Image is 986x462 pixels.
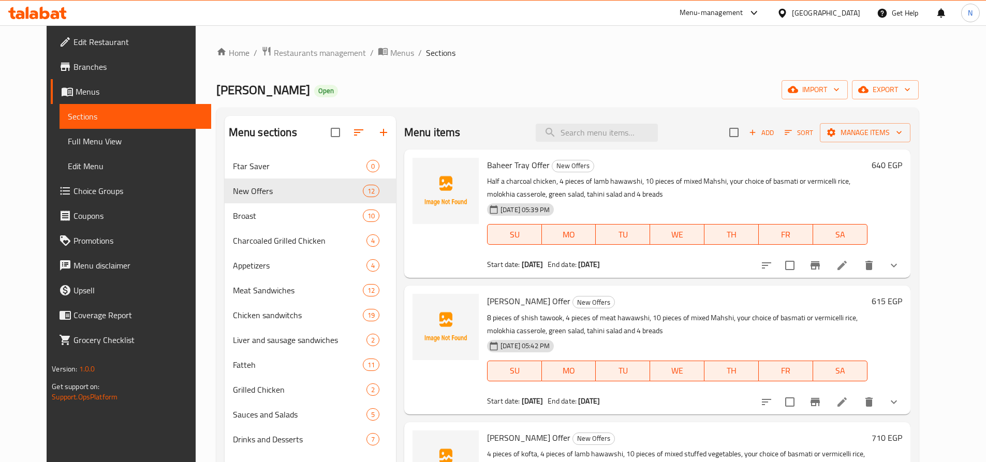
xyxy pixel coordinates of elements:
[225,427,396,452] div: Drinks and Desserts7
[254,47,257,59] li: /
[225,253,396,278] div: Appetizers4
[817,363,863,378] span: SA
[548,258,577,271] span: End date:
[536,124,658,142] input: search
[52,390,117,404] a: Support.OpsPlatform
[413,294,479,360] img: Samir Tray Offer
[73,210,203,222] span: Coupons
[404,125,461,140] h2: Menu items
[542,224,596,245] button: MO
[216,46,919,59] nav: breadcrumb
[233,160,366,172] div: Ftar Saver
[763,227,809,242] span: FR
[857,253,881,278] button: delete
[836,259,848,272] a: Edit menu item
[709,227,755,242] span: TH
[225,377,396,402] div: Grilled Chicken2
[709,363,755,378] span: TH
[745,125,778,141] button: Add
[233,210,363,222] span: Broast
[542,361,596,381] button: MO
[363,185,379,197] div: items
[487,157,550,173] span: Baheer Tray Offer
[600,227,646,242] span: TU
[363,359,379,371] div: items
[363,310,379,320] span: 19
[828,126,902,139] span: Manage items
[51,228,211,253] a: Promotions
[233,259,366,272] span: Appetizers
[552,160,594,172] span: New Offers
[73,36,203,48] span: Edit Restaurant
[76,85,203,98] span: Menus
[968,7,973,19] span: N
[881,253,906,278] button: show more
[366,259,379,272] div: items
[836,396,848,408] a: Edit menu item
[225,278,396,303] div: Meat Sandwiches12
[704,224,759,245] button: TH
[596,224,650,245] button: TU
[225,178,396,203] div: New Offers12
[552,160,594,172] div: New Offers
[754,390,779,414] button: sort-choices
[51,29,211,54] a: Edit Restaurant
[233,359,363,371] span: Fatteh
[366,234,379,247] div: items
[654,227,700,242] span: WE
[496,205,554,215] span: [DATE] 05:39 PM
[487,224,542,245] button: SU
[233,433,366,445] div: Drinks and Desserts
[73,259,203,272] span: Menu disclaimer
[225,154,396,178] div: Ftar Saver0
[596,361,650,381] button: TU
[763,363,809,378] span: FR
[233,284,363,296] div: Meat Sandwiches
[803,253,828,278] button: Branch-specific-item
[492,363,538,378] span: SU
[60,129,211,154] a: Full Menu View
[363,286,379,295] span: 12
[51,203,211,228] a: Coupons
[233,185,363,197] span: New Offers
[522,258,543,271] b: [DATE]
[233,408,366,421] span: Sauces and Salads
[233,383,366,396] div: Grilled Chicken
[747,127,775,139] span: Add
[650,361,704,381] button: WE
[51,79,211,104] a: Menus
[487,394,520,408] span: Start date:
[650,224,704,245] button: WE
[51,178,211,203] a: Choice Groups
[872,158,902,172] h6: 640 EGP
[216,47,249,59] a: Home
[225,402,396,427] div: Sauces and Salads5
[548,394,577,408] span: End date:
[367,261,379,271] span: 4
[573,433,614,444] span: New Offers
[60,104,211,129] a: Sections
[888,396,900,408] svg: Show Choices
[371,120,396,145] button: Add section
[225,303,396,327] div: Chicken sandwitchs19
[779,255,801,276] span: Select to update
[51,54,211,79] a: Branches
[51,253,211,278] a: Menu disclaimer
[261,46,366,59] a: Restaurants management
[233,234,366,247] span: Charcoaled Grilled Chicken
[600,363,646,378] span: TU
[274,47,366,59] span: Restaurants management
[487,293,570,309] span: [PERSON_NAME] Offer
[68,135,203,147] span: Full Menu View
[370,47,374,59] li: /
[785,127,813,139] span: Sort
[363,211,379,221] span: 10
[225,327,396,352] div: Liver and sausage sandwiches2
[366,433,379,445] div: items
[759,224,813,245] button: FR
[418,47,422,59] li: /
